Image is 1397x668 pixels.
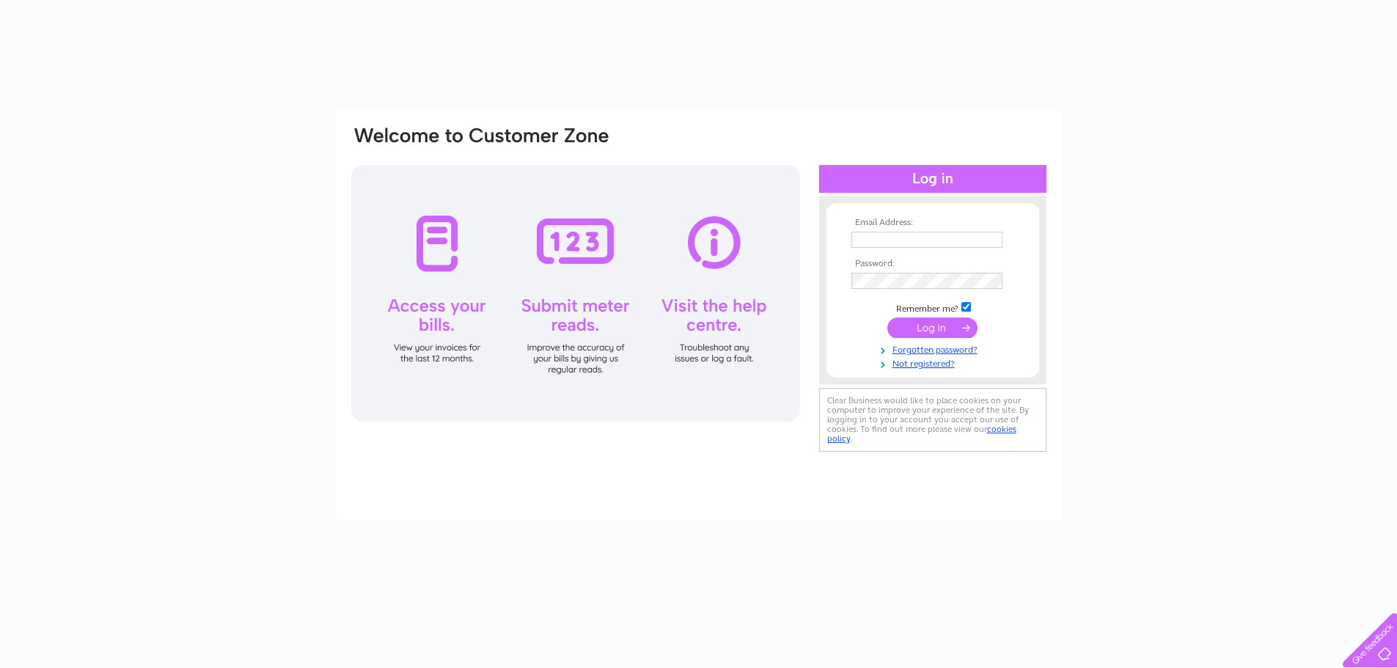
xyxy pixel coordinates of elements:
a: cookies policy [827,424,1016,444]
td: Remember me? [848,300,1018,315]
th: Email Address: [848,218,1018,228]
a: Not registered? [851,356,1018,370]
div: Clear Business would like to place cookies on your computer to improve your experience of the sit... [819,388,1046,452]
input: Submit [887,318,978,338]
th: Password: [848,259,1018,269]
a: Forgotten password? [851,342,1018,356]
